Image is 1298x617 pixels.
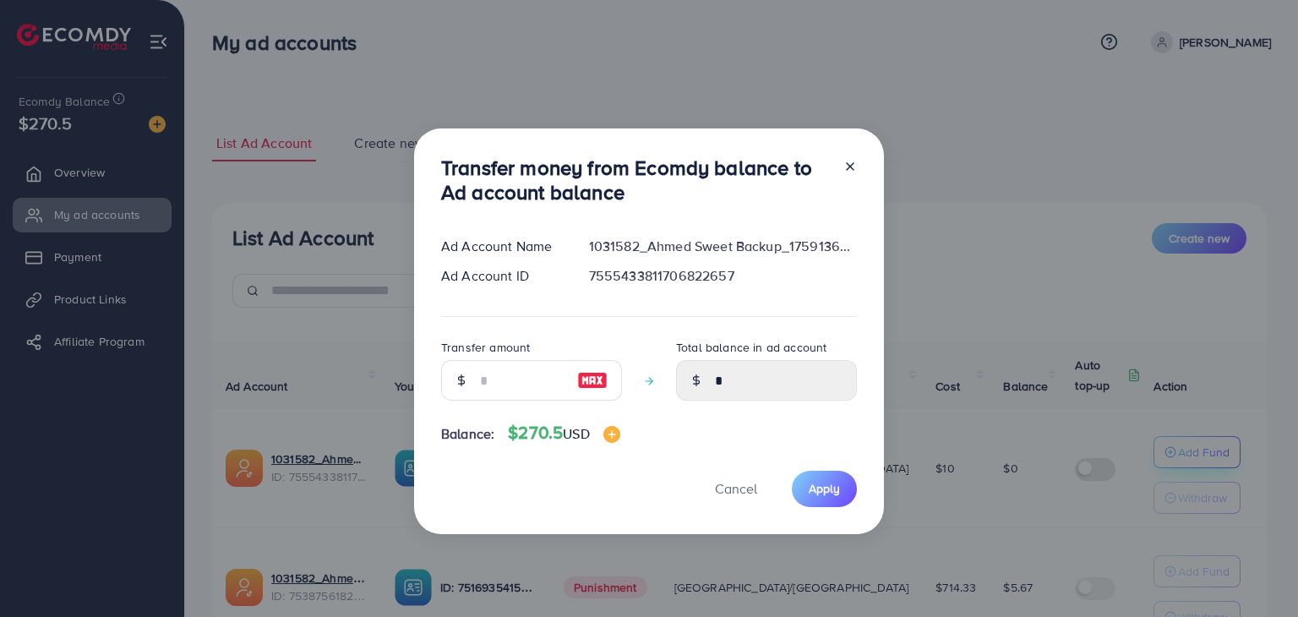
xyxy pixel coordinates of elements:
iframe: Chat [1226,541,1285,604]
div: Ad Account Name [428,237,575,256]
h3: Transfer money from Ecomdy balance to Ad account balance [441,156,830,205]
button: Apply [792,471,857,507]
button: Cancel [694,471,778,507]
label: Total balance in ad account [676,339,826,356]
div: Ad Account ID [428,266,575,286]
h4: $270.5 [508,423,619,444]
span: Balance: [441,424,494,444]
label: Transfer amount [441,339,530,356]
span: USD [563,424,589,443]
div: 7555433811706822657 [575,266,870,286]
span: Apply [809,480,840,497]
img: image [603,426,620,443]
img: image [577,370,608,390]
span: Cancel [715,479,757,498]
div: 1031582_Ahmed Sweet Backup_1759136567428 [575,237,870,256]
